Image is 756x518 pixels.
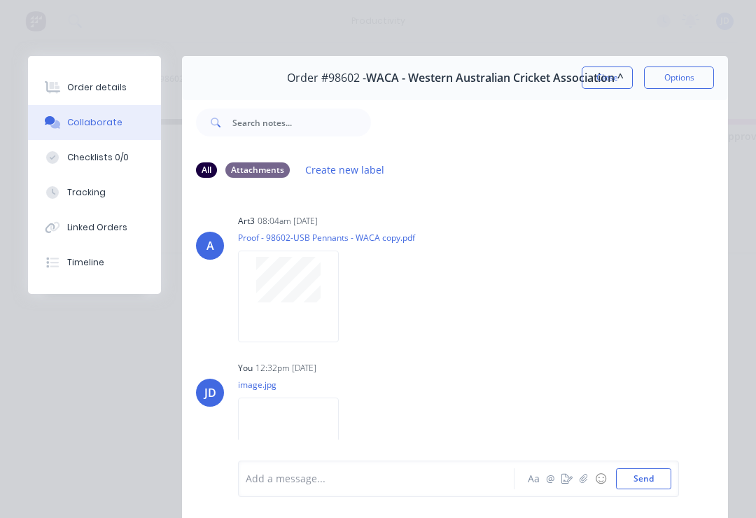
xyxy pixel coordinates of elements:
[644,66,714,89] button: Options
[366,71,624,85] span: WACA - Western Australian Cricket Association ^
[28,105,161,140] button: Collaborate
[238,232,415,244] p: Proof - 98602-USB Pennants - WACA copy.pdf
[28,210,161,245] button: Linked Orders
[592,470,609,487] button: ☺
[287,71,366,85] span: Order #98602 -
[298,160,392,179] button: Create new label
[28,140,161,175] button: Checklists 0/0
[225,162,290,178] div: Attachments
[525,470,542,487] button: Aa
[542,470,559,487] button: @
[206,237,214,254] div: A
[28,175,161,210] button: Tracking
[28,245,161,280] button: Timeline
[67,151,129,164] div: Checklists 0/0
[67,116,122,129] div: Collaborate
[238,362,253,374] div: You
[232,108,371,136] input: Search notes...
[28,70,161,105] button: Order details
[67,186,106,199] div: Tracking
[582,66,633,89] button: Close
[204,384,216,401] div: JD
[67,81,127,94] div: Order details
[238,379,353,391] p: image.jpg
[616,468,671,489] button: Send
[67,221,127,234] div: Linked Orders
[258,215,318,227] div: 08:04am [DATE]
[255,362,316,374] div: 12:32pm [DATE]
[238,215,255,227] div: art3
[67,256,104,269] div: Timeline
[196,162,217,178] div: All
